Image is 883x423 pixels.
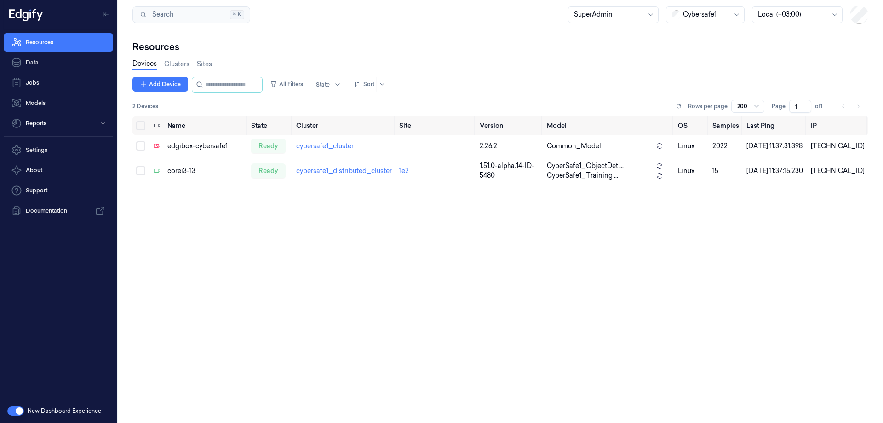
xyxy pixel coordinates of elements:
[132,102,158,110] span: 2 Devices
[746,166,803,176] div: [DATE] 11:37:15.230
[547,141,601,151] span: Common_Model
[4,181,113,200] a: Support
[476,116,543,135] th: Version
[132,6,250,23] button: Search⌘K
[164,59,189,69] a: Clusters
[399,167,409,175] a: 1e2
[480,141,539,151] div: 2.26.2
[807,116,868,135] th: IP
[712,166,739,176] div: 15
[396,116,476,135] th: Site
[251,139,286,153] div: ready
[743,116,807,135] th: Last Ping
[815,102,830,110] span: of 1
[149,10,173,19] span: Search
[266,77,307,92] button: All Filters
[98,7,113,22] button: Toggle Navigation
[811,166,865,176] div: [TECHNICAL_ID]
[4,94,113,112] a: Models
[712,141,739,151] div: 2022
[4,202,113,220] a: Documentation
[4,33,113,52] a: Resources
[678,166,705,176] p: linux
[4,114,113,133] button: Reports
[772,102,786,110] span: Page
[480,161,539,180] div: 1.51.0-alpha.14-ID-5480
[247,116,292,135] th: State
[4,161,113,180] button: About
[251,163,286,178] div: ready
[4,141,113,159] a: Settings
[837,100,865,113] nav: pagination
[167,141,244,151] div: edgibox-cybersafe1
[132,41,868,53] div: Resources
[688,102,728,110] p: Rows per page
[136,121,145,130] button: Select all
[296,167,392,175] a: cybersafe1_distributed_cluster
[709,116,743,135] th: Samples
[292,116,396,135] th: Cluster
[296,142,354,150] a: cybersafe1_cluster
[136,141,145,151] button: Select row
[136,166,145,175] button: Select row
[543,116,674,135] th: Model
[4,53,113,72] a: Data
[132,59,157,70] a: Devices
[164,116,247,135] th: Name
[167,166,244,176] div: corei3-13
[197,59,212,69] a: Sites
[746,141,803,151] div: [DATE] 11:37:31.398
[811,141,865,151] div: [TECHNICAL_ID]
[547,161,624,171] span: CyberSafe1_ObjectDet ...
[547,171,618,180] span: CyberSafe1_Training ...
[678,141,705,151] p: linux
[4,74,113,92] a: Jobs
[132,77,188,92] button: Add Device
[674,116,709,135] th: OS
